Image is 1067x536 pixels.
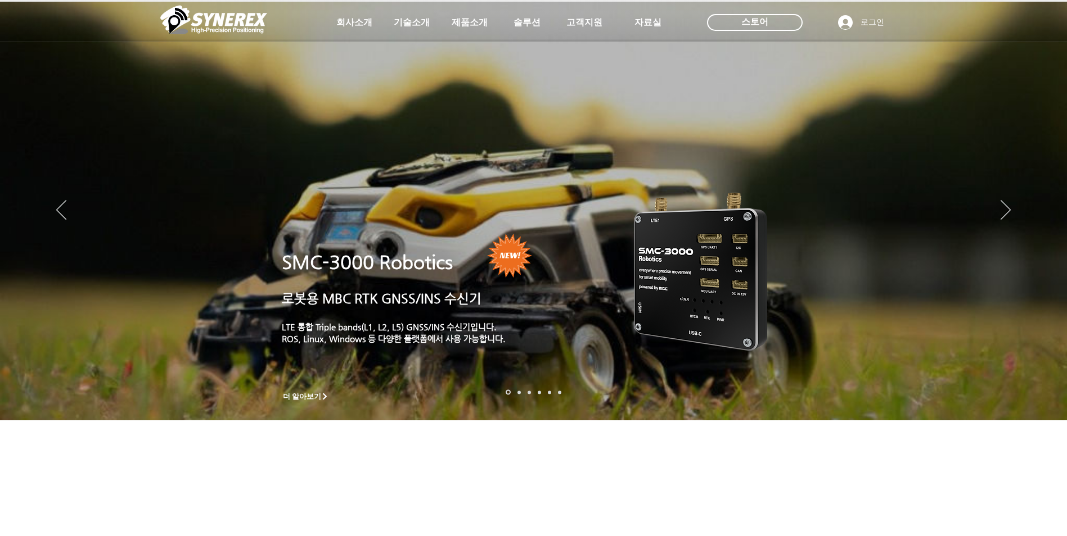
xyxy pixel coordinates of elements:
[502,390,565,395] nav: 슬라이드
[618,176,784,364] img: KakaoTalk_20241224_155801212.png
[514,17,541,29] span: 솔루션
[56,200,66,221] button: 이전
[336,17,372,29] span: 회사소개
[282,291,481,306] a: 로봇용 MBC RTK GNSS/INS 수신기
[282,252,453,273] a: SMC-3000 Robotics
[1001,200,1011,221] button: 다음
[830,12,892,33] button: 로그인
[282,334,506,343] a: ROS, Linux, Windows 등 다양한 플랫폼에서 사용 가능합니다.
[452,17,488,29] span: 제품소개
[283,392,322,402] span: 더 알아보기
[384,11,440,34] a: 기술소개
[620,11,676,34] a: 자료실
[556,11,613,34] a: 고객지원
[528,390,531,394] a: 측량 IoT
[548,390,551,394] a: 로봇
[707,14,803,31] div: 스토어
[506,390,511,395] a: 로봇- SMC 2000
[282,322,497,331] a: LTE 통합 Triple bands(L1, L2, L5) GNSS/INS 수신기입니다.
[634,17,661,29] span: 자료실
[517,390,521,394] a: 드론 8 - SMC 2000
[538,390,541,394] a: 자율주행
[558,390,561,394] a: 정밀농업
[857,17,888,28] span: 로그인
[160,3,267,37] img: 씨너렉스_White_simbol_대지 1.png
[326,11,382,34] a: 회사소개
[394,17,430,29] span: 기술소개
[741,16,768,28] span: 스토어
[499,11,555,34] a: 솔루션
[566,17,602,29] span: 고객지원
[278,389,334,403] a: 더 알아보기
[442,11,498,34] a: 제품소개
